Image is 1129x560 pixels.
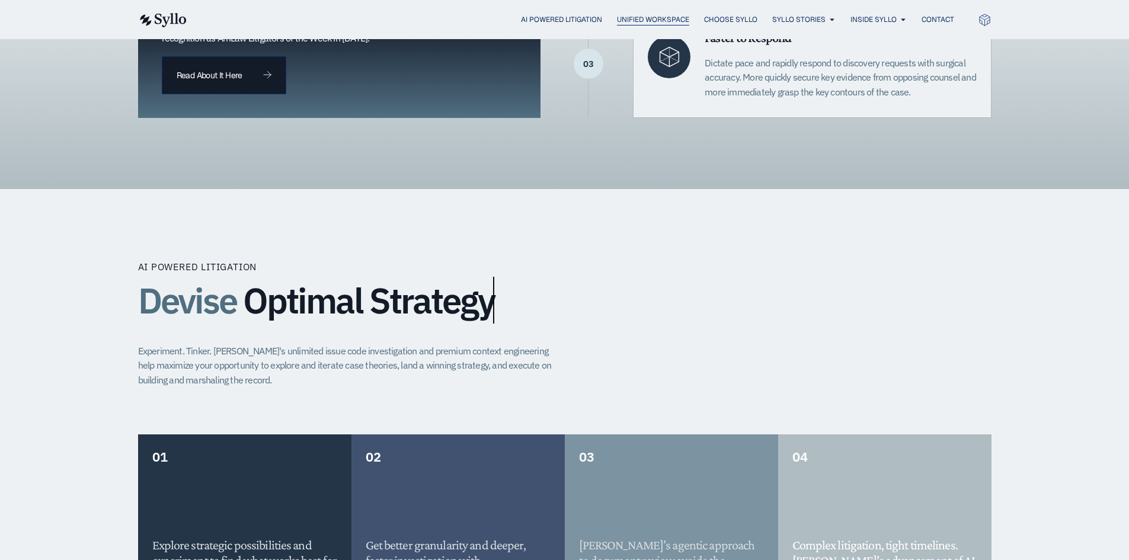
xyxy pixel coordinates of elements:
[705,56,976,100] p: Dictate pace and rapidly respond to discovery requests with surgical accuracy. More quickly secur...
[521,14,602,25] a: AI Powered Litigation
[243,281,494,320] span: Optimal Strategy
[210,14,954,25] div: Menu Toggle
[772,14,826,25] a: Syllo Stories
[138,277,236,324] span: Devise
[579,448,594,465] span: 03
[138,260,257,274] p: AI Powered Litigation
[152,448,168,465] span: 01
[138,13,187,27] img: syllo
[177,71,242,79] span: Read About It Here
[922,14,954,25] a: Contact
[704,14,757,25] a: Choose Syllo
[574,63,603,65] p: 03
[366,448,381,465] span: 02
[850,14,897,25] a: Inside Syllo
[210,14,954,25] nav: Menu
[138,344,562,388] p: Experiment. Tinker. [PERSON_NAME]'s unlimited issue code investigation and premium context engine...
[617,14,689,25] a: Unified Workspace
[792,448,808,465] span: 04
[162,56,286,94] a: Read About It Here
